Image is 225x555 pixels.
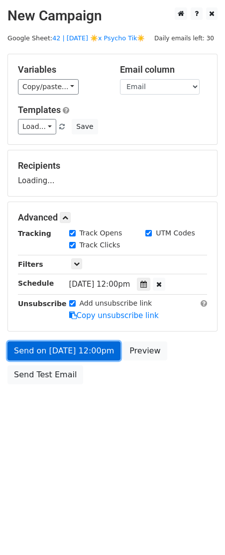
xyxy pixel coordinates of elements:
label: Track Opens [80,228,122,238]
small: Google Sheet: [7,34,145,42]
strong: Filters [18,260,43,268]
a: Copy unsubscribe link [69,311,159,320]
div: Loading... [18,160,207,186]
a: Load... [18,119,56,134]
label: UTM Codes [156,228,195,238]
h5: Advanced [18,212,207,223]
a: 42 | [DATE] ☀️x Psycho Tik☀️ [52,34,145,42]
a: Send Test Email [7,365,83,384]
span: Daily emails left: 30 [151,33,218,44]
h5: Email column [120,64,207,75]
span: [DATE] 12:00pm [69,280,130,289]
h5: Recipients [18,160,207,171]
a: Templates [18,105,61,115]
label: Add unsubscribe link [80,298,152,309]
strong: Schedule [18,279,54,287]
a: Send on [DATE] 12:00pm [7,341,120,360]
a: Daily emails left: 30 [151,34,218,42]
iframe: Chat Widget [175,507,225,555]
label: Track Clicks [80,240,120,250]
h2: New Campaign [7,7,218,24]
a: Preview [123,341,167,360]
strong: Tracking [18,229,51,237]
a: Copy/paste... [18,79,79,95]
strong: Unsubscribe [18,300,67,308]
button: Save [72,119,98,134]
h5: Variables [18,64,105,75]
